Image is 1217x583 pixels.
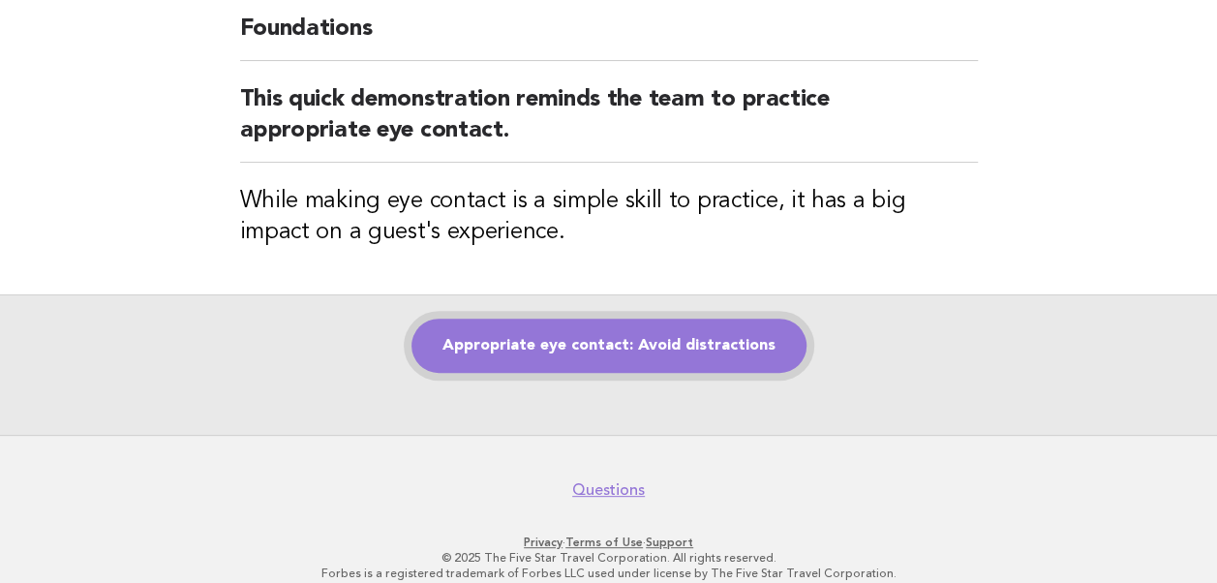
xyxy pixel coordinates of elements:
p: © 2025 The Five Star Travel Corporation. All rights reserved. [27,550,1190,566]
h2: This quick demonstration reminds the team to practice appropriate eye contact. [240,84,978,163]
a: Appropriate eye contact: Avoid distractions [411,319,806,373]
a: Support [646,536,693,549]
p: Forbes is a registered trademark of Forbes LLC used under license by The Five Star Travel Corpora... [27,566,1190,581]
h3: While making eye contact is a simple skill to practice, it has a big impact on a guest's experience. [240,186,978,248]
a: Questions [572,480,645,500]
a: Terms of Use [565,536,643,549]
a: Privacy [524,536,563,549]
p: · · [27,535,1190,550]
h2: Foundations [240,14,978,61]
